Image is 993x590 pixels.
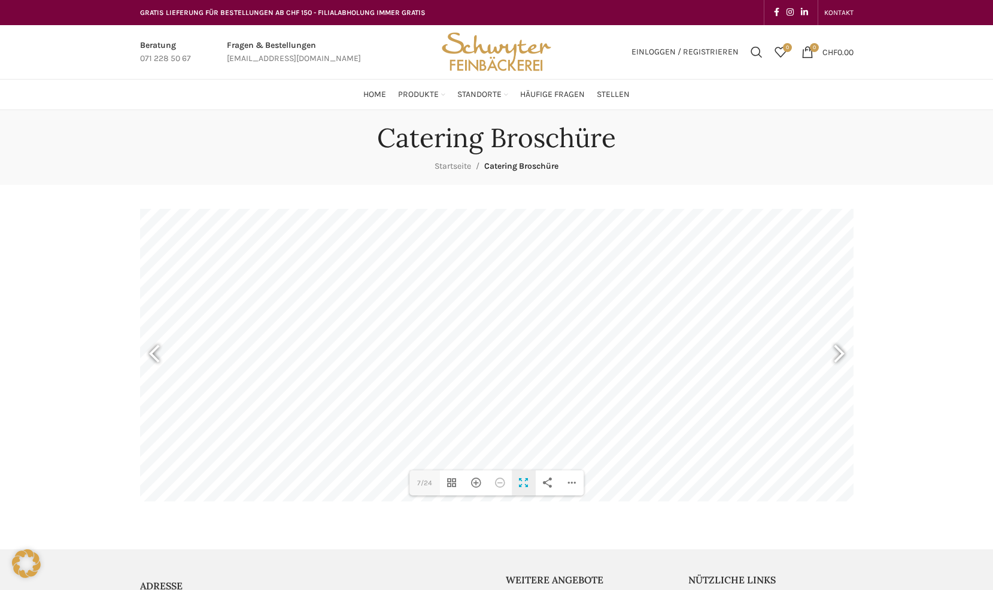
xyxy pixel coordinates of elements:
span: Produkte [398,89,439,101]
a: Stellen [597,83,630,107]
span: 0 [783,43,792,52]
span: Häufige Fragen [520,89,585,101]
a: Startseite [435,161,471,171]
span: CHF [822,47,837,57]
a: Infobox link [140,39,191,66]
span: Standorte [457,89,502,101]
div: Vollbild umschalten [512,470,536,495]
a: Instagram social link [783,4,797,21]
div: Hereinzoomen [464,470,488,495]
img: Bäckerei Schwyter [438,25,555,79]
h5: Weitere Angebote [506,573,671,586]
div: Vorschaubilder umschalten [440,470,464,495]
a: Einloggen / Registrieren [625,40,745,64]
a: KONTAKT [824,1,854,25]
a: Site logo [438,46,555,56]
div: Main navigation [134,83,860,107]
a: 0 [769,40,792,64]
a: 0 CHF0.00 [795,40,860,64]
a: Infobox link [227,39,361,66]
a: Suchen [745,40,769,64]
span: KONTAKT [824,8,854,17]
a: Linkedin social link [797,4,812,21]
a: Facebook social link [770,4,783,21]
a: Produkte [398,83,445,107]
div: Meine Wunschliste [769,40,792,64]
div: Vorherige Seite [140,326,170,385]
div: Herauszoomen [488,470,512,495]
h1: Catering Broschüre [377,122,616,154]
label: 7/24 [409,470,441,495]
span: Home [363,89,386,101]
div: Secondary navigation [818,1,860,25]
h5: Nützliche Links [688,573,854,586]
a: Häufige Fragen [520,83,585,107]
a: Home [363,83,386,107]
div: Teilen [536,470,560,495]
span: GRATIS LIEFERUNG FÜR BESTELLUNGEN AB CHF 150 - FILIALABHOLUNG IMMER GRATIS [140,8,426,17]
a: Standorte [457,83,508,107]
span: Catering Broschüre [484,161,558,171]
bdi: 0.00 [822,47,854,57]
span: Einloggen / Registrieren [631,48,739,56]
div: Nächste Seite [824,326,854,385]
span: 0 [810,43,819,52]
span: Stellen [597,89,630,101]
